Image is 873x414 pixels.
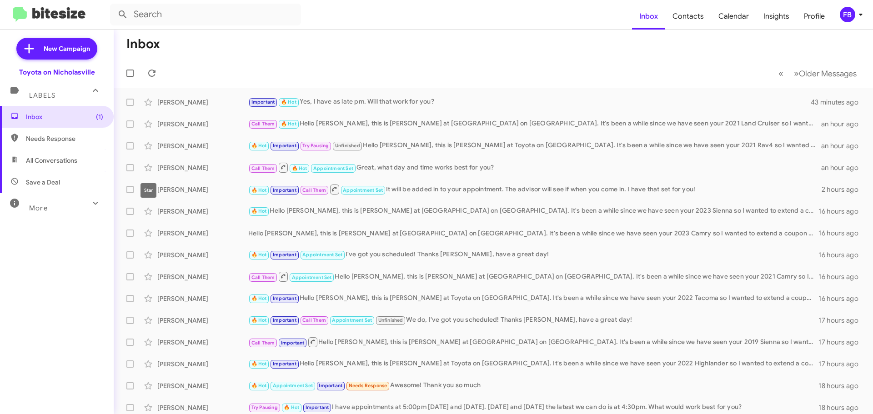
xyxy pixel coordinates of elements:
[756,3,797,30] a: Insights
[157,381,248,390] div: [PERSON_NAME]
[248,162,821,173] div: Great, what day and time works best for you?
[818,294,866,303] div: 16 hours ago
[26,112,103,121] span: Inbox
[335,143,360,149] span: Unfinished
[788,64,862,83] button: Next
[665,3,711,30] span: Contacts
[711,3,756,30] a: Calendar
[157,229,248,238] div: [PERSON_NAME]
[778,68,783,79] span: «
[96,112,103,121] span: (1)
[29,204,48,212] span: More
[157,250,248,259] div: [PERSON_NAME]
[157,294,248,303] div: [PERSON_NAME]
[306,404,329,410] span: Important
[273,361,296,367] span: Important
[818,272,866,281] div: 16 hours ago
[292,165,307,171] span: 🔥 Hot
[632,3,665,30] a: Inbox
[248,293,818,304] div: Hello [PERSON_NAME], this is [PERSON_NAME] at Toyota on [GEOGRAPHIC_DATA]. It's been a while sinc...
[251,404,278,410] span: Try Pausing
[248,271,818,282] div: Hello [PERSON_NAME], this is [PERSON_NAME] at [GEOGRAPHIC_DATA] on [GEOGRAPHIC_DATA]. It's been a...
[251,143,267,149] span: 🔥 Hot
[248,140,821,151] div: Hello [PERSON_NAME], this is [PERSON_NAME] at Toyota on [GEOGRAPHIC_DATA]. It's been a while sinc...
[157,98,248,107] div: [PERSON_NAME]
[248,206,818,216] div: Hello [PERSON_NAME], this is [PERSON_NAME] at [GEOGRAPHIC_DATA] on [GEOGRAPHIC_DATA]. It's been a...
[251,317,267,323] span: 🔥 Hot
[281,340,305,346] span: Important
[818,403,866,412] div: 18 hours ago
[251,121,275,127] span: Call Them
[110,4,301,25] input: Search
[273,383,313,389] span: Appointment Set
[248,184,822,195] div: It will be added in to your appointment. The advisor will see if when you come in. I have that se...
[302,143,329,149] span: Try Pausing
[292,274,332,280] span: Appointment Set
[157,120,248,129] div: [PERSON_NAME]
[332,317,372,323] span: Appointment Set
[799,69,857,79] span: Older Messages
[248,336,818,348] div: Hello [PERSON_NAME], this is [PERSON_NAME] at [GEOGRAPHIC_DATA] on [GEOGRAPHIC_DATA]. It's been a...
[19,68,95,77] div: Toyota on Nicholasville
[794,68,799,79] span: »
[157,207,248,216] div: [PERSON_NAME]
[248,249,818,260] div: I've got you scheduled! Thanks [PERSON_NAME], have a great day!
[248,229,818,238] div: Hello [PERSON_NAME], this is [PERSON_NAME] at [GEOGRAPHIC_DATA] on [GEOGRAPHIC_DATA]. It's been a...
[44,44,90,53] span: New Campaign
[26,178,60,187] span: Save a Deal
[281,121,296,127] span: 🔥 Hot
[251,99,275,105] span: Important
[157,403,248,412] div: [PERSON_NAME]
[251,274,275,280] span: Call Them
[251,361,267,367] span: 🔥 Hot
[818,316,866,325] div: 17 hours ago
[157,185,248,194] div: [PERSON_NAME]
[16,38,97,60] a: New Campaign
[251,187,267,193] span: 🔥 Hot
[822,185,866,194] div: 2 hours ago
[319,383,342,389] span: Important
[273,143,296,149] span: Important
[251,252,267,258] span: 🔥 Hot
[302,252,342,258] span: Appointment Set
[273,187,296,193] span: Important
[126,37,160,51] h1: Inbox
[302,187,326,193] span: Call Them
[818,359,866,369] div: 17 hours ago
[26,134,103,143] span: Needs Response
[157,141,248,150] div: [PERSON_NAME]
[273,317,296,323] span: Important
[818,250,866,259] div: 16 hours ago
[818,207,866,216] div: 16 hours ago
[313,165,353,171] span: Appointment Set
[343,187,383,193] span: Appointment Set
[797,3,832,30] a: Profile
[818,381,866,390] div: 18 hours ago
[29,91,55,100] span: Labels
[273,295,296,301] span: Important
[773,64,862,83] nav: Page navigation example
[378,317,403,323] span: Unfinished
[251,165,275,171] span: Call Them
[251,295,267,301] span: 🔥 Hot
[248,119,821,129] div: Hello [PERSON_NAME], this is [PERSON_NAME] at [GEOGRAPHIC_DATA] on [GEOGRAPHIC_DATA]. It's been a...
[251,340,275,346] span: Call Them
[140,183,156,198] div: Star
[821,141,866,150] div: an hour ago
[818,229,866,238] div: 16 hours ago
[251,208,267,214] span: 🔥 Hot
[821,163,866,172] div: an hour ago
[281,99,296,105] span: 🔥 Hot
[349,383,387,389] span: Needs Response
[248,315,818,325] div: We do, I've got you scheduled! Thanks [PERSON_NAME], have a great day!
[273,252,296,258] span: Important
[248,402,818,413] div: I have appointments at 5:00pm [DATE] and [DATE]. [DATE] and [DATE] the latest we can do is at 4:3...
[26,156,77,165] span: All Conversations
[157,316,248,325] div: [PERSON_NAME]
[773,64,789,83] button: Previous
[248,380,818,391] div: Awesome! Thank you so much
